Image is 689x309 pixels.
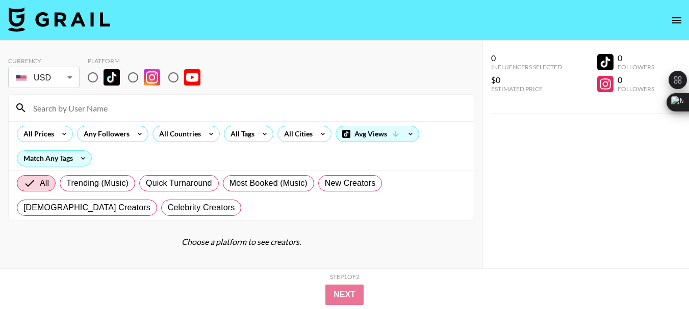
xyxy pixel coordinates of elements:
div: Currency [8,57,80,65]
div: 0 [618,75,654,85]
div: Followers [618,85,654,93]
button: open drawer [667,10,687,31]
img: YouTube [184,69,200,86]
span: All [40,177,49,189]
div: All Countries [153,126,203,142]
input: Search by User Name [27,100,468,116]
div: $0 [491,75,562,85]
div: Followers [618,63,654,71]
div: 0 [491,53,562,63]
div: Avg Views [336,126,419,142]
div: Estimated Price [491,85,562,93]
span: New Creators [325,177,376,189]
span: [DEMOGRAPHIC_DATA] Creators [23,202,150,214]
span: Quick Turnaround [146,177,212,189]
img: TikTok [104,69,120,86]
span: Celebrity Creators [168,202,235,214]
div: Choose a platform to see creators. [8,237,474,247]
img: Instagram [144,69,160,86]
div: All Tags [224,126,257,142]
div: Any Followers [78,126,132,142]
iframe: Drift Widget Chat Controller [638,258,677,297]
div: Step 1 of 2 [330,273,360,280]
div: Platform [88,57,209,65]
div: All Prices [17,126,56,142]
span: Most Booked (Music) [229,177,308,189]
div: USD [10,69,78,87]
img: Grail Talent [8,7,110,32]
span: Trending (Music) [66,177,129,189]
div: 0 [618,53,654,63]
button: Next [325,285,364,305]
div: All Cities [278,126,315,142]
div: Influencers Selected [491,63,562,71]
div: Match Any Tags [17,151,91,166]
